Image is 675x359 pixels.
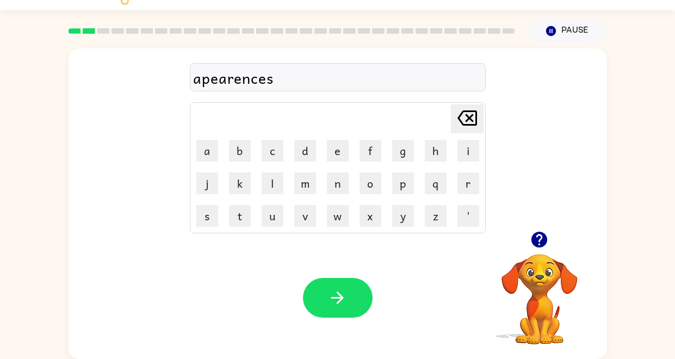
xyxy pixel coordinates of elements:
button: m [294,172,316,194]
button: l [262,172,283,194]
button: v [294,205,316,227]
button: t [229,205,251,227]
button: i [457,140,479,162]
button: q [425,172,447,194]
button: y [392,205,414,227]
button: s [196,205,218,227]
button: p [392,172,414,194]
button: b [229,140,251,162]
button: a [196,140,218,162]
button: j [196,172,218,194]
div: apearences [193,66,482,89]
button: f [360,140,381,162]
button: e [327,140,349,162]
button: ' [457,205,479,227]
button: k [229,172,251,194]
button: o [360,172,381,194]
button: d [294,140,316,162]
button: h [425,140,447,162]
button: u [262,205,283,227]
button: z [425,205,447,227]
button: x [360,205,381,227]
button: w [327,205,349,227]
button: n [327,172,349,194]
button: g [392,140,414,162]
button: r [457,172,479,194]
button: Pause [528,18,607,44]
video: Your browser must support playing .mp4 files to use Literably. Please try using another browser. [485,237,594,346]
button: c [262,140,283,162]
